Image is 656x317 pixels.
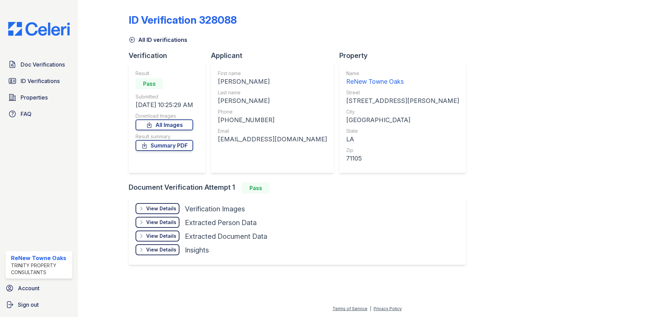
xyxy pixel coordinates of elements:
[129,14,237,26] div: ID Verification 328088
[146,233,176,239] div: View Details
[129,51,211,60] div: Verification
[136,119,193,130] a: All Images
[146,246,176,253] div: View Details
[11,262,70,276] div: Trinity Property Consultants
[185,232,267,241] div: Extracted Document Data
[218,115,327,125] div: [PHONE_NUMBER]
[136,70,193,77] div: Result
[218,70,327,77] div: First name
[21,77,60,85] span: ID Verifications
[129,36,187,44] a: All ID verifications
[346,108,459,115] div: City
[218,134,327,144] div: [EMAIL_ADDRESS][DOMAIN_NAME]
[136,78,163,89] div: Pass
[21,93,48,102] span: Properties
[346,70,459,86] a: Name ReNew Towne Oaks
[346,147,459,154] div: Zip
[218,108,327,115] div: Phone
[5,58,72,71] a: Doc Verifications
[242,183,269,193] div: Pass
[18,284,39,292] span: Account
[346,128,459,134] div: State
[185,218,257,227] div: Extracted Person Data
[346,134,459,144] div: LA
[374,306,402,311] a: Privacy Policy
[21,60,65,69] span: Doc Verifications
[185,245,209,255] div: Insights
[346,77,459,86] div: ReNew Towne Oaks
[218,128,327,134] div: Email
[346,96,459,106] div: [STREET_ADDRESS][PERSON_NAME]
[136,113,193,119] div: Download Images
[3,298,75,312] a: Sign out
[218,89,327,96] div: Last name
[5,74,72,88] a: ID Verifications
[185,204,245,214] div: Verification Images
[136,100,193,110] div: [DATE] 10:25:29 AM
[5,107,72,121] a: FAQ
[136,93,193,100] div: Submitted
[11,254,70,262] div: ReNew Towne Oaks
[346,89,459,96] div: Street
[346,70,459,77] div: Name
[136,133,193,140] div: Result summary
[18,301,39,309] span: Sign out
[146,219,176,226] div: View Details
[346,154,459,163] div: 71105
[136,140,193,151] a: Summary PDF
[218,77,327,86] div: [PERSON_NAME]
[218,96,327,106] div: [PERSON_NAME]
[146,205,176,212] div: View Details
[129,183,471,193] div: Document Verification Attempt 1
[21,110,32,118] span: FAQ
[211,51,339,60] div: Applicant
[339,51,471,60] div: Property
[332,306,367,311] a: Terms of Service
[3,22,75,36] img: CE_Logo_Blue-a8612792a0a2168367f1c8372b55b34899dd931a85d93a1a3d3e32e68fde9ad4.png
[346,115,459,125] div: [GEOGRAPHIC_DATA]
[3,281,75,295] a: Account
[5,91,72,104] a: Properties
[370,306,371,311] div: |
